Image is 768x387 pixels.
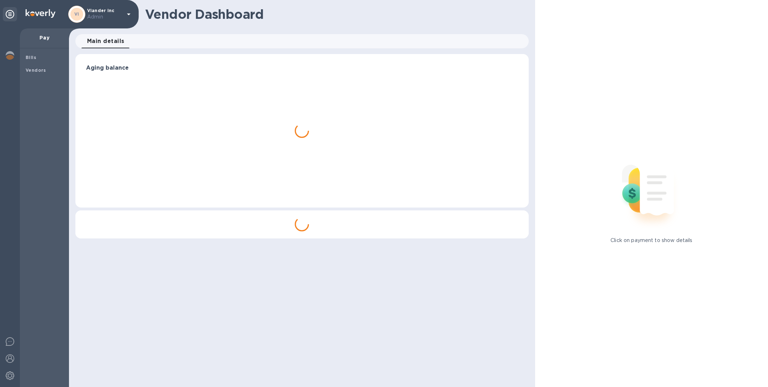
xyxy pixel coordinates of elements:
h3: Aging balance [86,65,518,71]
p: Click on payment to show details [610,237,692,244]
h1: Vendor Dashboard [145,7,524,22]
img: Logo [26,9,55,18]
div: Unpin categories [3,7,17,21]
b: VI [74,11,79,17]
span: Main details [87,36,124,46]
b: Bills [26,55,36,60]
p: Pay [26,34,63,41]
b: Vendors [26,68,46,73]
p: Viander inc [87,8,123,21]
p: Admin [87,13,123,21]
